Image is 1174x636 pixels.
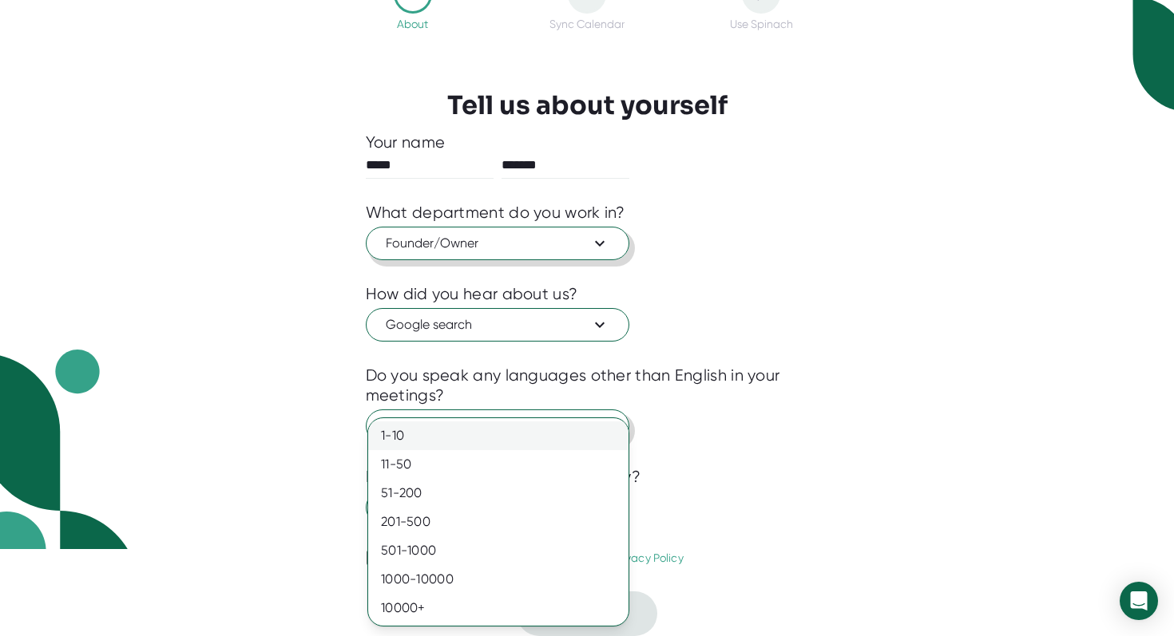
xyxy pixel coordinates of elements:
div: Open Intercom Messenger [1120,582,1158,620]
div: 51-200 [368,479,629,508]
div: 1000-10000 [368,565,629,594]
div: 11-50 [368,450,629,479]
div: 201-500 [368,508,629,536]
div: 10000+ [368,594,629,622]
div: 501-1000 [368,536,629,565]
div: 1-10 [368,421,629,450]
